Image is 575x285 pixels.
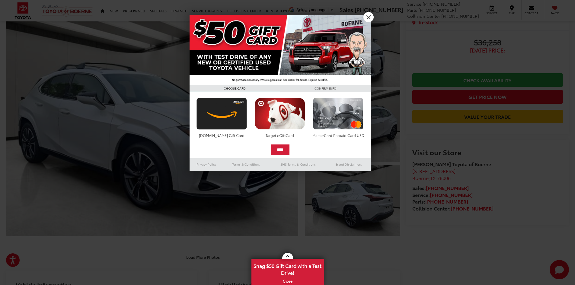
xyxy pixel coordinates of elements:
[327,161,371,168] a: Brand Disclaimers
[195,98,248,130] img: amazoncard.png
[190,85,280,92] h3: CHOOSE CARD
[270,161,327,168] a: SMS Terms & Conditions
[311,133,365,138] div: MasterCard Prepaid Card USD
[252,259,323,278] span: Snag $50 Gift Card with a Test Drive!
[280,85,371,92] h3: CONFIRM INFO
[190,15,371,85] img: 42635_top_851395.jpg
[190,161,223,168] a: Privacy Policy
[223,161,269,168] a: Terms & Conditions
[195,133,248,138] div: [DOMAIN_NAME] Gift Card
[253,98,307,130] img: targetcard.png
[253,133,307,138] div: Target eGiftCard
[311,98,365,130] img: mastercard.png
